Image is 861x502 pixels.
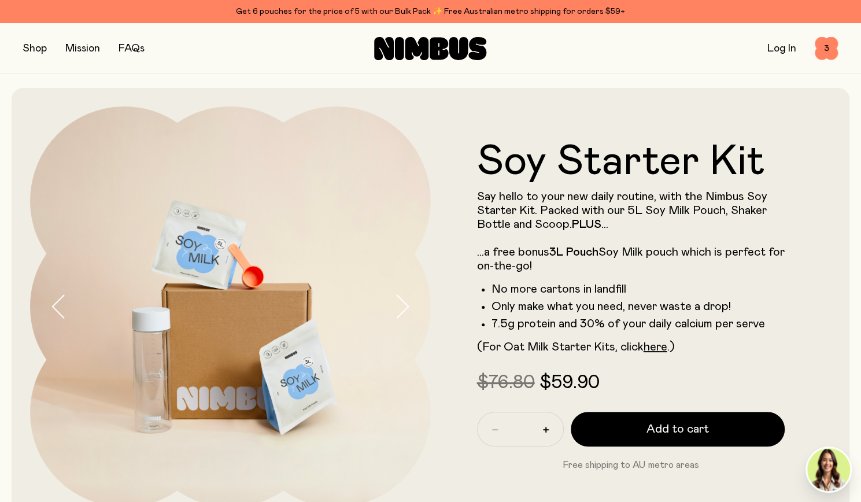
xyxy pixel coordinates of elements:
[492,317,785,331] li: 7.5g protein and 30% of your daily calcium per serve
[477,190,785,273] p: Say hello to your new daily routine, with the Nimbus Soy Starter Kit. Packed with our 5L Soy Milk...
[539,374,600,392] span: $59.90
[492,300,785,313] li: Only make what you need, never waste a drop!
[815,37,838,60] button: 3
[477,458,785,472] p: Free shipping to AU metro areas
[646,421,709,437] span: Add to cart
[477,341,644,353] span: (For Oat Milk Starter Kits, click
[571,412,785,446] button: Add to cart
[477,374,535,392] span: $76.80
[23,5,838,19] div: Get 6 pouches for the price of 5 with our Bulk Pack ✨ Free Australian metro shipping for orders $59+
[572,219,601,230] strong: PLUS
[65,43,100,54] a: Mission
[549,246,563,258] strong: 3L
[566,246,598,258] strong: Pouch
[119,43,145,54] a: FAQs
[492,282,785,296] li: No more cartons in landfill
[644,341,667,353] a: here
[767,43,796,54] a: Log In
[477,141,785,183] h1: Soy Starter Kit
[807,448,850,491] img: agent
[667,341,675,353] span: .)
